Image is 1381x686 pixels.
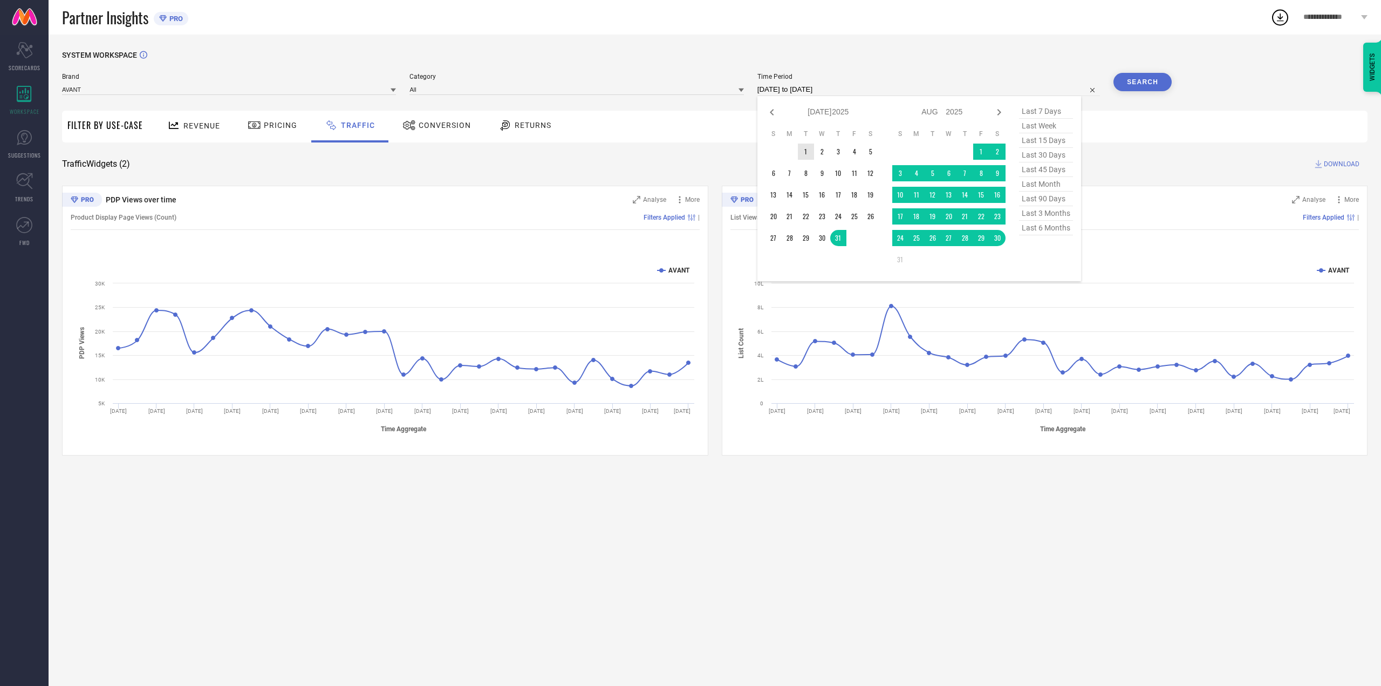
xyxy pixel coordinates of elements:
tspan: Time Aggregate [381,425,427,433]
td: Mon Jul 14 2025 [782,187,798,203]
text: [DATE] [769,408,785,414]
span: Revenue [183,121,220,130]
td: Thu Jul 03 2025 [830,144,846,160]
text: [DATE] [224,408,241,414]
text: [DATE] [338,408,355,414]
th: Wednesday [941,130,957,138]
svg: Zoom [633,196,640,203]
text: [DATE] [490,408,507,414]
text: 20K [95,329,105,335]
span: last 90 days [1019,192,1073,206]
td: Mon Jul 07 2025 [782,165,798,181]
text: [DATE] [566,408,583,414]
th: Saturday [863,130,879,138]
span: last 7 days [1019,104,1073,119]
td: Thu Jul 24 2025 [830,208,846,225]
span: Product Display Page Views (Count) [71,214,176,221]
span: DOWNLOAD [1324,159,1359,169]
text: 6L [757,329,764,335]
text: [DATE] [921,408,938,414]
td: Fri Aug 22 2025 [973,208,989,225]
span: | [698,214,700,221]
span: SUGGESTIONS [8,151,41,159]
td: Fri Aug 15 2025 [973,187,989,203]
span: Filters Applied [1303,214,1344,221]
td: Sun Jul 13 2025 [765,187,782,203]
span: More [1344,196,1359,203]
th: Thursday [830,130,846,138]
span: Returns [515,121,551,130]
text: 30K [95,281,105,287]
text: [DATE] [1333,408,1350,414]
th: Friday [973,130,989,138]
td: Fri Aug 08 2025 [973,165,989,181]
span: last 30 days [1019,148,1073,162]
text: [DATE] [1187,408,1204,414]
th: Thursday [957,130,973,138]
span: Filters Applied [644,214,685,221]
td: Tue Aug 05 2025 [925,165,941,181]
td: Thu Aug 21 2025 [957,208,973,225]
td: Tue Aug 19 2025 [925,208,941,225]
td: Sun Jul 06 2025 [765,165,782,181]
span: WORKSPACE [10,107,39,116]
span: last 3 months [1019,206,1073,221]
text: [DATE] [845,408,862,414]
td: Wed Jul 30 2025 [814,230,830,246]
td: Wed Aug 20 2025 [941,208,957,225]
th: Sunday [765,130,782,138]
text: 15K [95,352,105,358]
tspan: List Count [737,328,745,358]
td: Sat Jul 19 2025 [863,187,879,203]
button: Search [1113,73,1172,91]
span: last 15 days [1019,133,1073,148]
div: Premium [62,193,102,209]
input: Select time period [757,83,1100,96]
text: 8L [757,304,764,310]
text: [DATE] [110,408,127,414]
th: Wednesday [814,130,830,138]
text: [DATE] [376,408,393,414]
td: Sat Aug 09 2025 [989,165,1006,181]
text: 2L [757,377,764,383]
th: Friday [846,130,863,138]
span: List Views (Count) [730,214,784,221]
text: [DATE] [1302,408,1318,414]
td: Thu Jul 31 2025 [830,230,846,246]
text: [DATE] [674,408,690,414]
div: Premium [722,193,762,209]
td: Sun Aug 17 2025 [892,208,908,225]
td: Mon Aug 18 2025 [908,208,925,225]
text: 25K [95,304,105,310]
span: | [1357,214,1359,221]
td: Thu Aug 07 2025 [957,165,973,181]
td: Sat Aug 16 2025 [989,187,1006,203]
span: Partner Insights [62,6,148,29]
span: Conversion [419,121,471,130]
text: 10L [754,281,764,287]
text: [DATE] [1263,408,1280,414]
text: 4L [757,352,764,358]
span: Analyse [643,196,666,203]
td: Mon Aug 04 2025 [908,165,925,181]
td: Fri Aug 29 2025 [973,230,989,246]
span: last 6 months [1019,221,1073,235]
span: TRENDS [15,195,33,203]
td: Wed Jul 23 2025 [814,208,830,225]
td: Wed Jul 02 2025 [814,144,830,160]
td: Fri Jul 18 2025 [846,187,863,203]
td: Wed Jul 09 2025 [814,165,830,181]
td: Tue Aug 26 2025 [925,230,941,246]
td: Tue Jul 15 2025 [798,187,814,203]
td: Wed Aug 06 2025 [941,165,957,181]
svg: Zoom [1292,196,1300,203]
text: [DATE] [262,408,279,414]
td: Wed Aug 27 2025 [941,230,957,246]
text: [DATE] [642,408,659,414]
span: Filter By Use-Case [67,119,143,132]
text: [DATE] [148,408,165,414]
td: Sat Jul 12 2025 [863,165,879,181]
text: [DATE] [528,408,545,414]
td: Sun Aug 24 2025 [892,230,908,246]
div: Next month [993,106,1006,119]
